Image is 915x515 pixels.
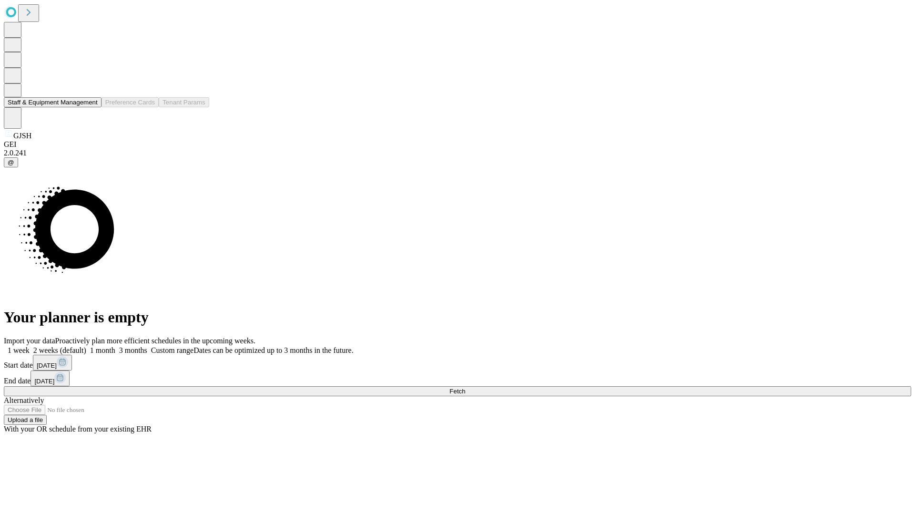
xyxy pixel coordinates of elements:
span: [DATE] [37,362,57,369]
div: End date [4,371,911,386]
div: GEI [4,140,911,149]
div: 2.0.241 [4,149,911,157]
span: @ [8,159,14,166]
button: [DATE] [33,355,72,371]
span: Dates can be optimized up to 3 months in the future. [193,346,353,354]
button: Preference Cards [102,97,159,107]
span: Alternatively [4,396,44,404]
span: GJSH [13,132,31,140]
button: Tenant Params [159,97,209,107]
span: 2 weeks (default) [33,346,86,354]
span: Import your data [4,337,55,345]
button: Staff & Equipment Management [4,97,102,107]
span: Custom range [151,346,193,354]
h1: Your planner is empty [4,309,911,326]
button: @ [4,157,18,167]
button: Upload a file [4,415,47,425]
span: Fetch [449,388,465,395]
div: Start date [4,355,911,371]
button: Fetch [4,386,911,396]
span: Proactively plan more efficient schedules in the upcoming weeks. [55,337,255,345]
span: 1 month [90,346,115,354]
span: [DATE] [34,378,54,385]
span: 1 week [8,346,30,354]
span: With your OR schedule from your existing EHR [4,425,152,433]
span: 3 months [119,346,147,354]
button: [DATE] [30,371,70,386]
